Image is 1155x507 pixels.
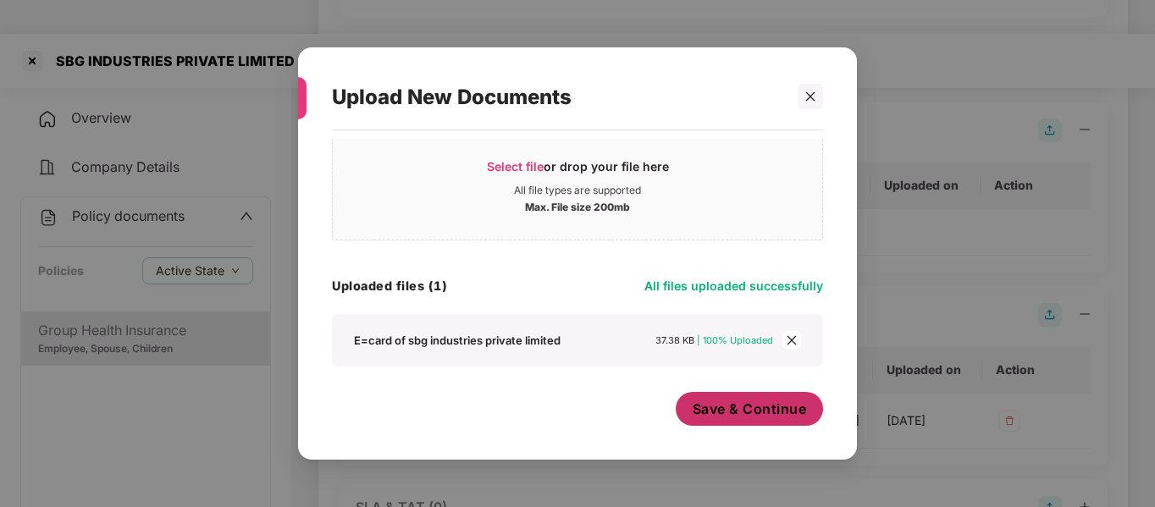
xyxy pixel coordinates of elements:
[676,392,824,426] button: Save & Continue
[525,197,630,214] div: Max. File size 200mb
[697,334,773,346] span: | 100% Uploaded
[333,146,822,227] span: Select fileor drop your file hereAll file types are supportedMax. File size 200mb
[487,159,544,174] span: Select file
[487,158,669,184] div: or drop your file here
[693,400,807,418] span: Save & Continue
[804,91,816,102] span: close
[655,334,694,346] span: 37.38 KB
[514,184,641,197] div: All file types are supported
[332,64,782,130] div: Upload New Documents
[354,333,561,348] div: E=card of sbg industries private limited
[332,278,447,295] h4: Uploaded files (1)
[782,331,801,350] span: close
[644,278,823,293] span: All files uploaded successfully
